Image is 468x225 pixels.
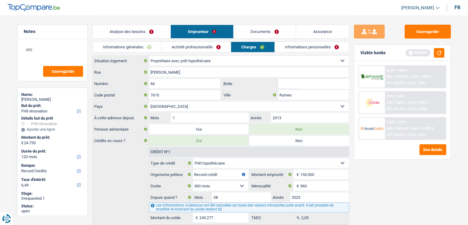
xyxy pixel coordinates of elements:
label: Année [271,192,290,202]
label: Montant du prêt: [21,135,82,140]
span: Limit: <100% [408,107,427,111]
a: Informations personnelles [275,42,349,52]
span: Limit: >800 € [408,100,428,104]
label: Taux d'intérêt: [21,177,82,182]
label: Oui [149,136,249,145]
div: Les informations ci-dessous ont été calculées sur base des valeurs introduites juste avant. Il es... [149,202,349,212]
a: Documents [234,25,296,38]
div: fr [454,5,460,10]
label: Oui [149,124,249,134]
span: Limit: >750 € [411,75,431,79]
span: Limit: <60% [408,81,426,85]
label: Montant du solde [149,213,193,223]
div: Ajouter une ligne [21,127,84,132]
input: MM [212,192,271,202]
a: Analyse des besoins [93,25,171,38]
button: Sauvegarder [43,66,83,77]
a: Activité professionnelle [162,42,231,52]
span: € [21,141,23,145]
a: [PERSON_NAME] [396,3,439,13]
div: 8.24% | 300 € [387,68,407,72]
a: Emprunteur [171,25,233,38]
label: Banque: [21,163,82,168]
span: [PERSON_NAME] [401,5,434,10]
label: Non [249,136,349,145]
input: AAAA [290,192,349,202]
label: Année [249,113,271,123]
a: Charges [231,42,274,52]
label: Mensualité [250,181,294,191]
span: / [406,133,407,137]
span: NAI: 1 620 € [387,100,405,104]
div: open [21,209,84,214]
span: NAI: 1 640,4 € [387,75,408,79]
label: Type de crédit [149,158,193,168]
div: Crédit nº1 [149,150,172,154]
label: Depuis quand ? [149,192,193,202]
div: Drequested 1 [21,196,84,201]
span: / [406,107,407,111]
span: / [406,81,407,85]
span: Limit: <65% [408,133,426,137]
label: Rue [93,67,149,77]
label: Boite [222,79,278,88]
input: AAAA [271,113,349,123]
img: AlphaCredit [361,73,383,80]
span: DTI: 44.14% [387,107,405,111]
span: NAI: 1 893,4 € [387,126,408,130]
label: Pays [93,101,149,111]
label: Organisme prêteur [149,170,193,179]
div: [PERSON_NAME] [21,97,84,102]
label: TAEG [250,213,294,223]
label: Numéro [93,79,149,88]
label: Crédits en cours ? [93,136,149,145]
label: But du prêt: [21,103,82,108]
label: Non [249,124,349,134]
img: TopCompare Logo [8,4,60,11]
div: Stage: [21,191,84,196]
label: Pension alimentaire [93,124,149,134]
a: Assurance [296,25,349,38]
a: Informations générales [93,42,162,52]
label: Code postal [93,90,149,100]
button: See details [419,144,446,155]
label: À cette adresse depuis [93,113,149,123]
div: Status: [21,204,84,209]
span: DTI: 39.55% [387,133,405,137]
span: % [293,213,301,223]
label: Durée du prêt: [21,149,82,154]
label: Montant emprunté [250,170,294,179]
label: Situation logement [93,56,149,66]
span: / [406,100,407,104]
div: 6.49% | 279 € [387,120,407,124]
img: Record Credits [361,123,383,134]
span: / [409,75,410,79]
span: € [293,181,300,191]
label: Mois [193,192,212,202]
span: DTI: 43.43% [387,81,405,85]
label: Mois [149,113,171,123]
h5: Notes [24,29,81,34]
div: Refresh [406,49,430,56]
div: Détails but du prêt [21,116,84,121]
button: Sauvegarder [405,25,451,39]
img: Cofidis [361,97,383,108]
input: MM [171,113,249,123]
div: 9.9% | 320 € [387,94,405,98]
label: Durée [149,181,193,191]
span: Limit: >1.033 € [411,126,434,130]
span: € [193,213,199,223]
div: Name: [21,92,84,97]
span: / [409,126,410,130]
span: Sauvegarder [52,69,74,73]
div: Viable banks [360,50,386,55]
label: Ville [222,90,278,100]
span: € [293,170,300,179]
